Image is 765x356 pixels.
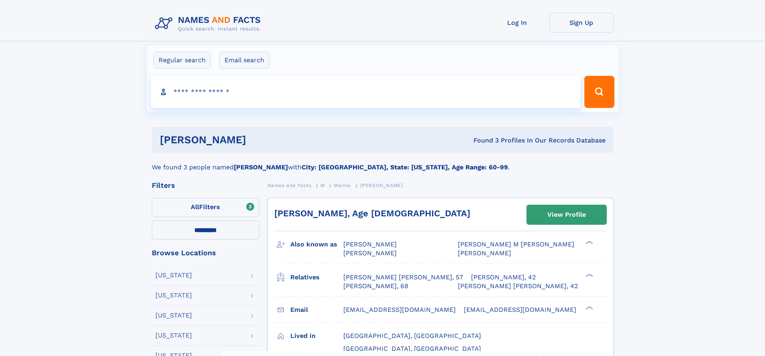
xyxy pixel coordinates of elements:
[160,135,360,145] h1: [PERSON_NAME]
[152,198,259,217] label: Filters
[343,240,397,248] span: [PERSON_NAME]
[471,273,536,282] a: [PERSON_NAME], 42
[155,312,192,319] div: [US_STATE]
[360,183,403,188] span: [PERSON_NAME]
[320,180,325,190] a: M
[343,332,481,340] span: [GEOGRAPHIC_DATA], [GEOGRAPHIC_DATA]
[549,13,614,33] a: Sign Up
[584,240,594,245] div: ❯
[274,208,470,218] a: [PERSON_NAME], Age [DEMOGRAPHIC_DATA]
[334,183,351,188] span: Marino
[343,345,481,352] span: [GEOGRAPHIC_DATA], [GEOGRAPHIC_DATA]
[584,305,594,310] div: ❯
[152,13,267,35] img: Logo Names and Facts
[155,292,192,299] div: [US_STATE]
[458,282,578,291] a: [PERSON_NAME] [PERSON_NAME], 42
[527,205,606,224] a: View Profile
[219,52,269,69] label: Email search
[155,272,192,279] div: [US_STATE]
[191,203,199,211] span: All
[151,76,581,108] input: search input
[458,249,511,257] span: [PERSON_NAME]
[485,13,549,33] a: Log In
[343,273,463,282] a: [PERSON_NAME] [PERSON_NAME], 57
[153,52,211,69] label: Regular search
[152,153,614,172] div: We found 3 people named with .
[343,282,408,291] a: [PERSON_NAME], 68
[464,306,576,313] span: [EMAIL_ADDRESS][DOMAIN_NAME]
[584,273,594,278] div: ❯
[334,180,351,190] a: Marino
[152,182,259,189] div: Filters
[360,136,606,145] div: Found 3 Profiles In Our Records Database
[343,306,456,313] span: [EMAIL_ADDRESS][DOMAIN_NAME]
[290,329,343,343] h3: Lived in
[290,238,343,251] h3: Also known as
[458,240,574,248] span: [PERSON_NAME] M [PERSON_NAME]
[584,76,614,108] button: Search Button
[547,205,586,224] div: View Profile
[234,163,288,171] b: [PERSON_NAME]
[302,163,508,171] b: City: [GEOGRAPHIC_DATA], State: [US_STATE], Age Range: 60-99
[152,249,259,256] div: Browse Locations
[290,303,343,317] h3: Email
[320,183,325,188] span: M
[267,180,312,190] a: Names and Facts
[155,332,192,339] div: [US_STATE]
[343,249,397,257] span: [PERSON_NAME]
[290,271,343,284] h3: Relatives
